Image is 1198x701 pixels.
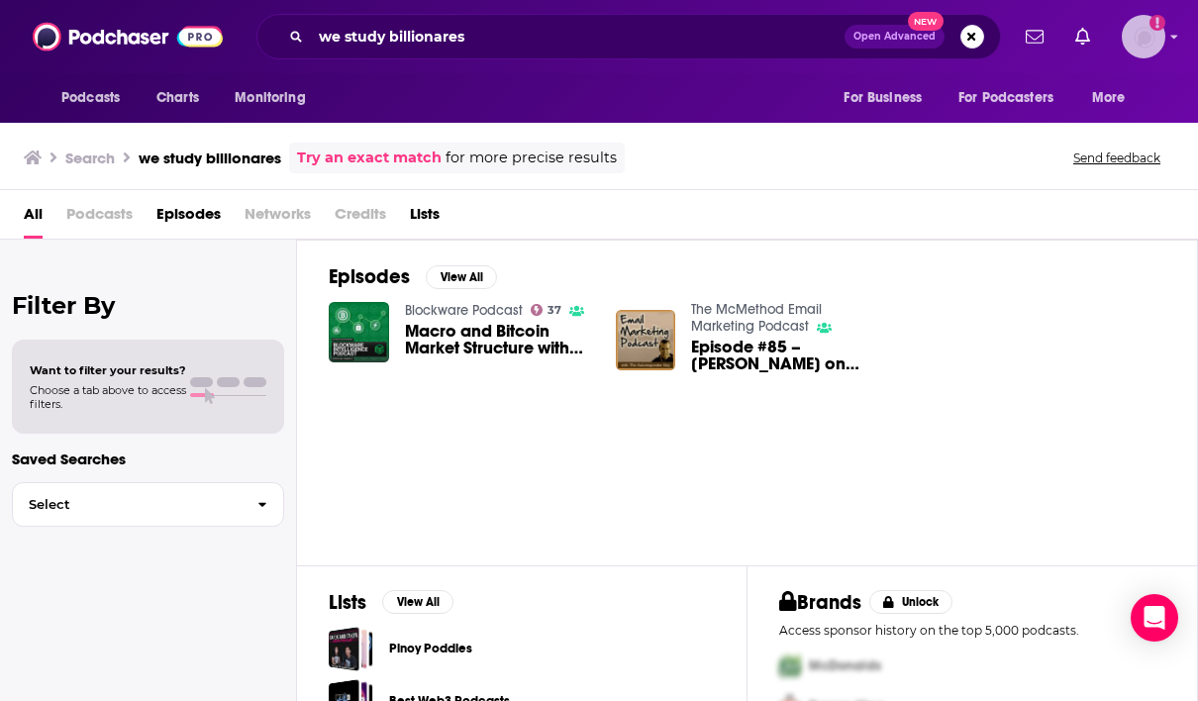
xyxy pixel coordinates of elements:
[691,301,822,335] a: The McMethod Email Marketing Podcast
[446,147,617,169] span: for more precise results
[66,198,133,239] span: Podcasts
[1131,594,1178,642] div: Open Intercom Messenger
[30,363,186,377] span: Want to filter your results?
[297,147,442,169] a: Try an exact match
[1122,15,1165,58] img: User Profile
[335,198,386,239] span: Credits
[779,623,1165,638] p: Access sponsor history on the top 5,000 podcasts.
[12,450,284,468] p: Saved Searches
[1018,20,1051,53] a: Show notifications dropdown
[1078,79,1150,117] button: open menu
[405,302,523,319] a: Blockware Podcast
[65,149,115,167] h3: Search
[61,84,120,112] span: Podcasts
[691,339,878,372] a: Episode #85 – Bret Thomson on Hard-Work, Persistence and RESEARCH As Traits That Will Always Keep...
[256,14,1001,59] div: Search podcasts, credits, & more...
[958,84,1053,112] span: For Podcasters
[869,590,953,614] button: Unlock
[1149,15,1165,31] svg: Add a profile image
[1067,20,1098,53] a: Show notifications dropdown
[389,638,472,659] a: Pinoy Poddies
[908,12,944,31] span: New
[235,84,305,112] span: Monitoring
[830,79,947,117] button: open menu
[156,198,221,239] a: Episodes
[30,383,186,411] span: Choose a tab above to access filters.
[853,32,936,42] span: Open Advanced
[12,291,284,320] h2: Filter By
[809,657,881,674] span: McDonalds
[779,590,861,615] h2: Brands
[48,79,146,117] button: open menu
[311,21,845,52] input: Search podcasts, credits, & more...
[33,18,223,55] img: Podchaser - Follow, Share and Rate Podcasts
[329,590,366,615] h2: Lists
[329,302,389,362] img: Macro and Bitcoin Market Structure with Preston Pysh
[1067,150,1166,166] button: Send feedback
[156,84,199,112] span: Charts
[329,590,453,615] a: ListsView All
[844,84,922,112] span: For Business
[221,79,331,117] button: open menu
[329,264,497,289] a: EpisodesView All
[616,310,676,370] img: Episode #85 – Bret Thomson on Hard-Work, Persistence and RESEARCH As Traits That Will Always Keep...
[329,627,373,671] a: Pinoy Poddies
[946,79,1082,117] button: open menu
[139,149,281,167] h3: we study billionares
[24,198,43,239] a: All
[410,198,440,239] a: Lists
[329,264,410,289] h2: Episodes
[12,482,284,527] button: Select
[1122,15,1165,58] button: Show profile menu
[245,198,311,239] span: Networks
[548,306,561,315] span: 37
[691,339,878,372] span: Episode #85 – [PERSON_NAME] on Hard-Work, Persistence and RESEARCH As Traits That Will Always Kee...
[1092,84,1126,112] span: More
[144,79,211,117] a: Charts
[1122,15,1165,58] span: Logged in as megcassidy
[771,646,809,686] img: First Pro Logo
[13,498,242,511] span: Select
[845,25,945,49] button: Open AdvancedNew
[405,323,592,356] a: Macro and Bitcoin Market Structure with Preston Pysh
[382,590,453,614] button: View All
[426,265,497,289] button: View All
[531,304,562,316] a: 37
[405,323,592,356] span: Macro and Bitcoin Market Structure with [PERSON_NAME]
